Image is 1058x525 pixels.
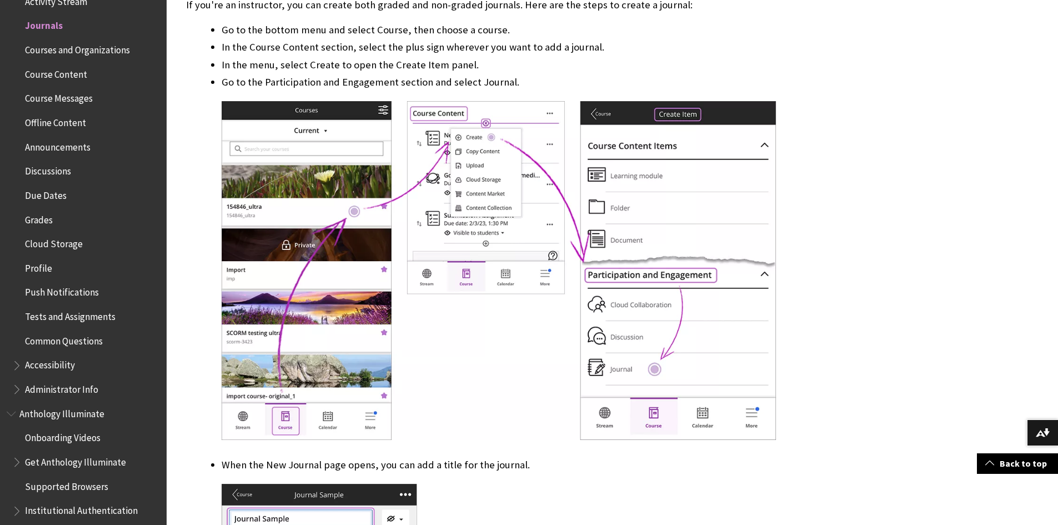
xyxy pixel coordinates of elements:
[25,211,53,226] span: Grades
[222,39,875,55] li: In the Course Content section, select the plus sign wherever you want to add a journal.
[25,283,99,298] span: Push Notifications
[25,477,108,492] span: Supported Browsers
[222,22,875,38] li: Go to the bottom menu and select Course, then choose a course.
[25,332,103,347] span: Common Questions
[25,89,93,104] span: Course Messages
[25,41,130,56] span: Courses and Organizations
[222,74,875,456] li: Go to the Participation and Engagement section and select Journal.
[25,138,91,153] span: Announcements
[25,502,138,517] span: Institutional Authentication
[25,380,98,395] span: Administrator Info
[25,356,75,371] span: Accessibility
[977,453,1058,474] a: Back to top
[222,101,777,440] img: 1) The "Course" section is selected and a course is opened; 2) the "Course Content" section and t...
[25,453,126,468] span: Get Anthology Illuminate
[222,57,875,73] li: In the menu, select Create to open the Create Item panel.
[25,259,52,274] span: Profile
[25,65,87,80] span: Course Content
[25,162,71,177] span: Discussions
[25,17,63,32] span: Journals
[25,429,101,444] span: Onboarding Videos
[25,113,86,128] span: Offline Content
[25,234,83,249] span: Cloud Storage
[19,404,104,419] span: Anthology Illuminate
[25,307,116,322] span: Tests and Assignments
[25,186,67,201] span: Due Dates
